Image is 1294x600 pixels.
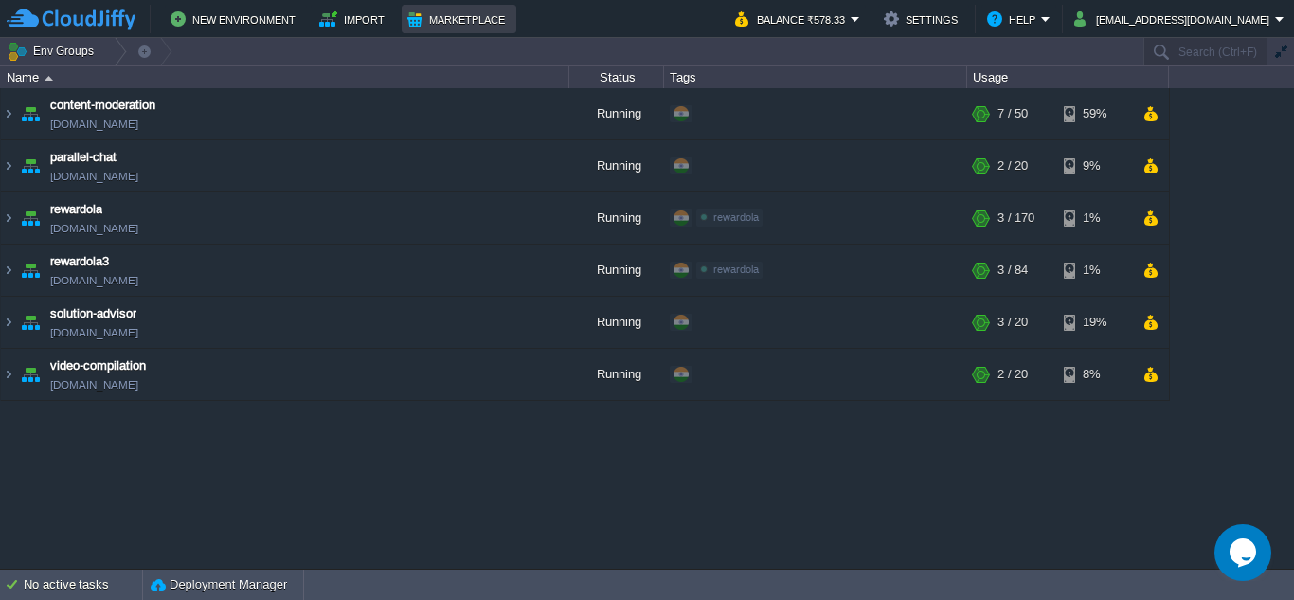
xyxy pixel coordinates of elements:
button: Settings [884,8,963,30]
img: AMDAwAAAACH5BAEAAAAALAAAAAABAAEAAAICRAEAOw== [45,76,53,81]
img: AMDAwAAAACH5BAEAAAAALAAAAAABAAEAAAICRAEAOw== [17,140,44,191]
a: parallel-chat [50,148,117,167]
div: Running [569,88,664,139]
div: 7 / 50 [997,88,1028,139]
img: AMDAwAAAACH5BAEAAAAALAAAAAABAAEAAAICRAEAOw== [17,297,44,348]
img: AMDAwAAAACH5BAEAAAAALAAAAAABAAEAAAICRAEAOw== [1,88,16,139]
a: solution-advisor [50,304,136,323]
div: 8% [1064,349,1125,400]
span: rewardola [713,211,759,223]
img: AMDAwAAAACH5BAEAAAAALAAAAAABAAEAAAICRAEAOw== [17,245,44,296]
button: Import [319,8,390,30]
button: Balance ₹578.33 [735,8,851,30]
button: [EMAIL_ADDRESS][DOMAIN_NAME] [1074,8,1275,30]
div: 2 / 20 [997,140,1028,191]
div: Usage [968,66,1168,88]
a: content-moderation [50,96,155,115]
div: 3 / 20 [997,297,1028,348]
img: AMDAwAAAACH5BAEAAAAALAAAAAABAAEAAAICRAEAOw== [17,88,44,139]
a: video-compilation [50,356,146,375]
a: rewardola [50,200,102,219]
div: 1% [1064,245,1125,296]
div: 59% [1064,88,1125,139]
a: [DOMAIN_NAME] [50,375,138,394]
img: AMDAwAAAACH5BAEAAAAALAAAAAABAAEAAAICRAEAOw== [1,349,16,400]
div: Status [570,66,663,88]
a: [DOMAIN_NAME] [50,167,138,186]
img: CloudJiffy [7,8,135,31]
a: [DOMAIN_NAME] [50,115,138,134]
button: Help [987,8,1041,30]
div: Running [569,192,664,244]
a: [DOMAIN_NAME] [50,219,138,238]
iframe: chat widget [1214,524,1275,581]
button: Deployment Manager [151,575,287,594]
div: No active tasks [24,570,142,600]
div: 9% [1064,140,1125,191]
div: 3 / 170 [997,192,1034,244]
div: Running [569,349,664,400]
img: AMDAwAAAACH5BAEAAAAALAAAAAABAAEAAAICRAEAOw== [1,192,16,244]
a: [DOMAIN_NAME] [50,323,138,342]
div: 19% [1064,297,1125,348]
img: AMDAwAAAACH5BAEAAAAALAAAAAABAAEAAAICRAEAOw== [17,192,44,244]
a: [DOMAIN_NAME] [50,271,138,290]
div: 3 / 84 [997,245,1028,296]
button: Env Groups [7,38,100,64]
div: 2 / 20 [997,349,1028,400]
img: AMDAwAAAACH5BAEAAAAALAAAAAABAAEAAAICRAEAOw== [1,140,16,191]
img: AMDAwAAAACH5BAEAAAAALAAAAAABAAEAAAICRAEAOw== [1,245,16,296]
button: Marketplace [407,8,511,30]
div: 1% [1064,192,1125,244]
div: Name [2,66,568,88]
button: New Environment [171,8,301,30]
img: AMDAwAAAACH5BAEAAAAALAAAAAABAAEAAAICRAEAOw== [1,297,16,348]
div: Running [569,140,664,191]
span: rewardola [713,264,759,275]
div: Running [569,245,664,296]
div: Tags [665,66,966,88]
img: AMDAwAAAACH5BAEAAAAALAAAAAABAAEAAAICRAEAOw== [17,349,44,400]
div: Running [569,297,664,348]
a: rewardola3 [50,252,109,271]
